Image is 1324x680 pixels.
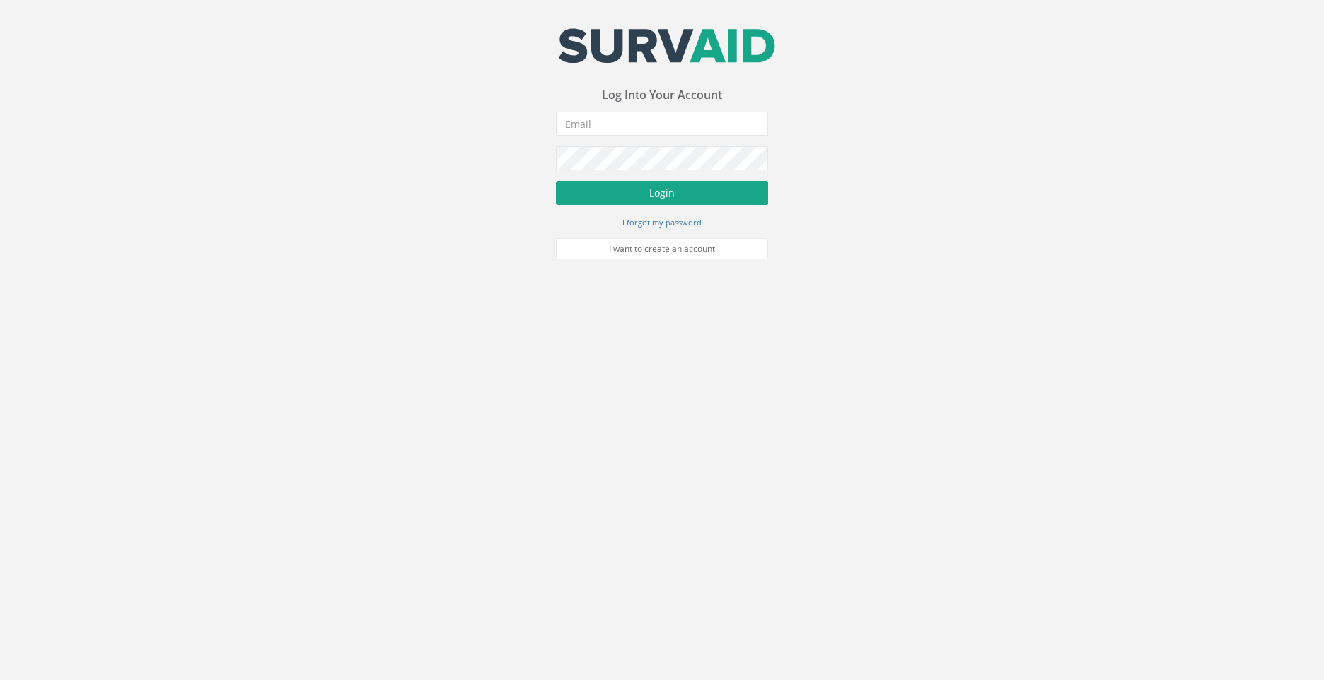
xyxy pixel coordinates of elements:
button: Login [556,181,768,205]
small: I forgot my password [622,217,702,228]
input: Email [556,112,768,136]
h3: Log Into Your Account [556,89,768,102]
a: I want to create an account [556,238,768,259]
a: I forgot my password [622,216,702,228]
